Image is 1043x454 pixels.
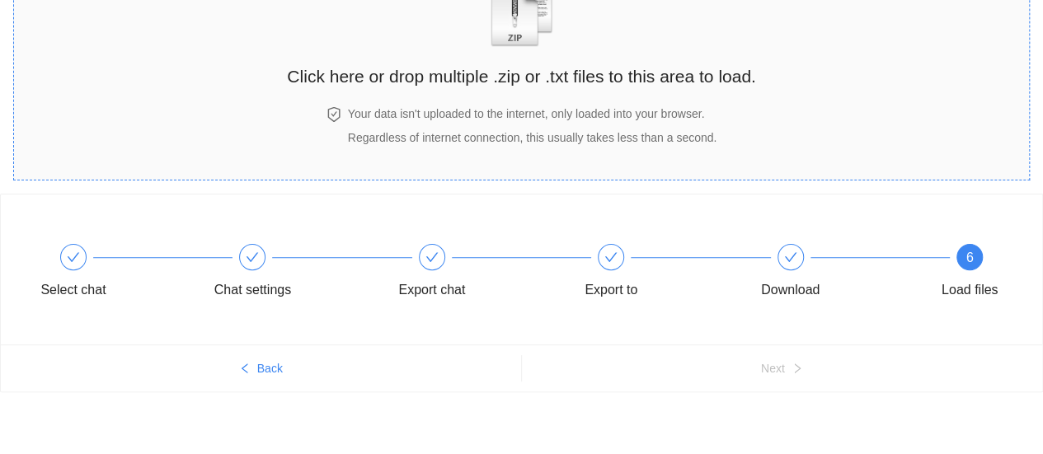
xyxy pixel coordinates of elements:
div: Download [761,277,820,303]
button: Nextright [522,355,1043,381]
span: left [239,363,251,376]
span: check [67,250,80,264]
div: Export to [585,277,637,303]
div: Load files [942,277,998,303]
span: check [246,250,259,264]
div: Select chat [26,244,204,303]
span: Back [257,359,283,377]
span: Regardless of internet connection, this usually takes less than a second. [348,131,716,144]
div: Download [743,244,922,303]
h2: Click here or drop multiple .zip or .txt files to this area to load. [287,63,755,90]
div: Export chat [384,244,563,303]
span: check [425,250,439,264]
h4: Your data isn't uploaded to the internet, only loaded into your browser. [348,105,716,123]
span: check [784,250,797,264]
div: Chat settings [214,277,291,303]
div: Select chat [40,277,106,303]
span: check [604,250,618,264]
div: Export to [563,244,742,303]
div: Export chat [398,277,465,303]
div: 6Load files [922,244,1017,303]
span: safety-certificate [327,107,341,122]
span: 6 [966,250,974,264]
button: leftBack [1,355,521,381]
div: Chat settings [204,244,383,303]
